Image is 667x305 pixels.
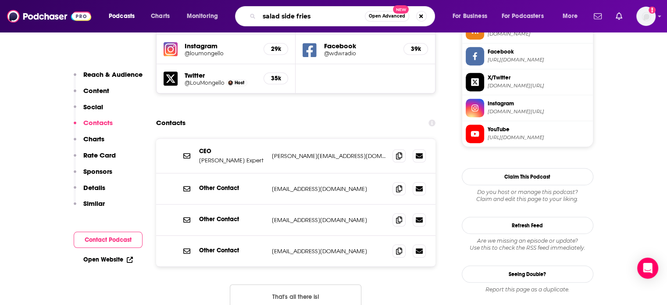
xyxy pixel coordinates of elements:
button: Rate Card [74,151,116,167]
button: open menu [181,9,229,23]
div: Open Intercom Messenger [637,258,658,279]
span: New [393,5,409,14]
div: Claim and edit this page to your liking. [462,189,593,203]
button: Charts [74,135,104,151]
button: Similar [74,199,105,215]
a: Show notifications dropdown [612,9,626,24]
p: Social [83,103,103,111]
div: Search podcasts, credits, & more... [243,6,443,26]
img: iconImage [164,42,178,56]
span: Podcasts [109,10,135,22]
a: Charts [145,9,175,23]
p: Reach & Audience [83,70,143,79]
h5: 35k [271,75,281,82]
h5: Instagram [185,42,257,50]
span: https://www.youtube.com/@wdwradio [488,134,589,141]
a: YouTube[URL][DOMAIN_NAME] [466,125,589,143]
p: [PERSON_NAME][EMAIL_ADDRESS][DOMAIN_NAME] [272,152,386,160]
span: feeds.libsyn.com [488,31,589,37]
img: Lou Mongello [228,80,233,85]
a: @LouMongello [185,79,225,86]
button: Contact Podcast [74,232,143,248]
span: Logged in as NickG [636,7,656,26]
button: Content [74,86,109,103]
div: Report this page as a duplicate. [462,286,593,293]
span: Instagram [488,100,589,108]
a: Show notifications dropdown [590,9,605,24]
span: Charts [151,10,170,22]
span: Open Advanced [369,14,405,18]
button: Refresh Feed [462,217,593,234]
a: Facebook[URL][DOMAIN_NAME] [466,47,589,65]
span: Monitoring [187,10,218,22]
a: Seeing Double? [462,266,593,283]
button: open menu [496,9,556,23]
span: For Business [453,10,487,22]
span: Host [235,80,244,86]
button: open menu [446,9,498,23]
p: [EMAIL_ADDRESS][DOMAIN_NAME] [272,216,386,224]
a: Open Website [83,256,133,263]
button: Open AdvancedNew [365,11,409,22]
button: Contacts [74,118,113,135]
button: Claim This Podcast [462,168,593,185]
p: Other Contact [199,247,265,254]
span: https://www.facebook.com/wdwradio [488,57,589,63]
a: @wdwradio [324,50,396,57]
span: YouTube [488,126,589,133]
div: Are we missing an episode or update? Use this to check the RSS feed immediately. [462,237,593,251]
span: More [563,10,578,22]
p: Other Contact [199,184,265,192]
span: twitter.com/LouMongello [488,83,589,89]
button: Details [74,183,105,200]
a: @loumongello [185,50,257,57]
button: open menu [103,9,146,23]
img: Podchaser - Follow, Share and Rate Podcasts [7,8,91,25]
h5: 39k [411,45,421,53]
span: Facebook [488,48,589,56]
h5: Facebook [324,42,396,50]
svg: Add a profile image [649,7,656,14]
button: Sponsors [74,167,112,183]
button: Show profile menu [636,7,656,26]
p: Similar [83,199,105,208]
input: Search podcasts, credits, & more... [259,9,365,23]
p: Charts [83,135,104,143]
a: Instagram[DOMAIN_NAME][URL] [466,99,589,117]
p: Content [83,86,109,95]
button: Reach & Audience [74,70,143,86]
h5: 29k [271,45,281,53]
span: X/Twitter [488,74,589,82]
p: CEO [199,147,265,155]
span: For Podcasters [502,10,544,22]
span: instagram.com/loumongello [488,108,589,115]
h5: Twitter [185,71,257,79]
p: [PERSON_NAME] Expert [199,157,265,164]
a: X/Twitter[DOMAIN_NAME][URL] [466,73,589,91]
button: open menu [556,9,589,23]
p: Rate Card [83,151,116,159]
p: Contacts [83,118,113,127]
p: [EMAIL_ADDRESS][DOMAIN_NAME] [272,248,386,255]
p: Sponsors [83,167,112,176]
button: Social [74,103,103,119]
img: User Profile [636,7,656,26]
h2: Contacts [156,115,185,131]
p: [EMAIL_ADDRESS][DOMAIN_NAME] [272,185,386,193]
p: Other Contact [199,215,265,223]
span: Do you host or manage this podcast? [462,189,593,196]
p: Details [83,183,105,192]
